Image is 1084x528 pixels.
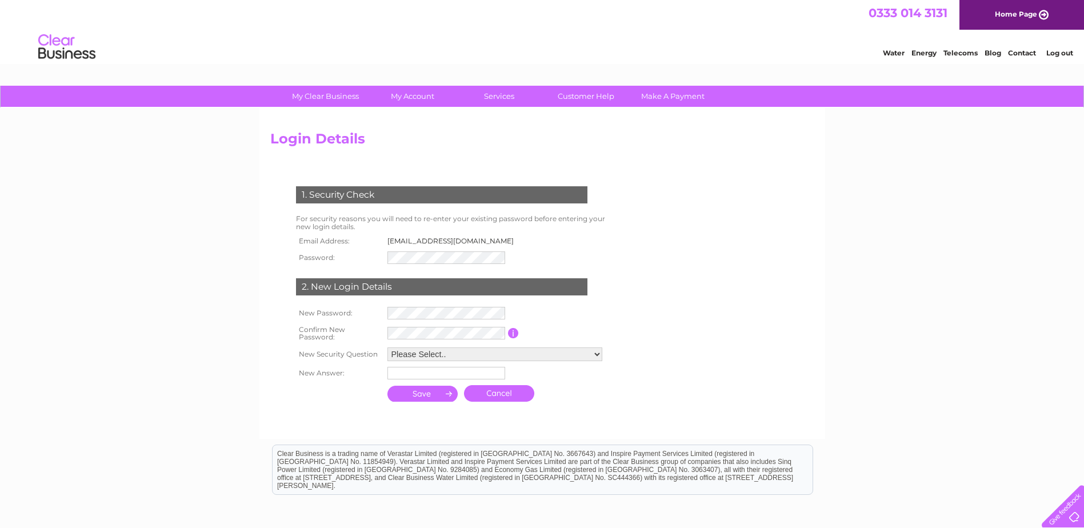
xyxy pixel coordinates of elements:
[296,186,587,203] div: 1. Security Check
[539,86,633,107] a: Customer Help
[626,86,720,107] a: Make A Payment
[985,49,1001,57] a: Blog
[869,6,947,20] a: 0333 014 3131
[278,86,373,107] a: My Clear Business
[452,86,546,107] a: Services
[293,212,618,234] td: For security reasons you will need to re-enter your existing password before entering your new lo...
[911,49,937,57] a: Energy
[293,304,385,322] th: New Password:
[464,385,534,402] a: Cancel
[508,328,519,338] input: Information
[1008,49,1036,57] a: Contact
[293,345,385,364] th: New Security Question
[296,278,587,295] div: 2. New Login Details
[943,49,978,57] a: Telecoms
[365,86,459,107] a: My Account
[38,30,96,65] img: logo.png
[273,6,813,55] div: Clear Business is a trading name of Verastar Limited (registered in [GEOGRAPHIC_DATA] No. 3667643...
[385,234,523,249] td: [EMAIL_ADDRESS][DOMAIN_NAME]
[293,234,385,249] th: Email Address:
[1046,49,1073,57] a: Log out
[293,249,385,267] th: Password:
[387,386,458,402] input: Submit
[883,49,905,57] a: Water
[293,322,385,345] th: Confirm New Password:
[270,131,814,153] h2: Login Details
[293,364,385,382] th: New Answer:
